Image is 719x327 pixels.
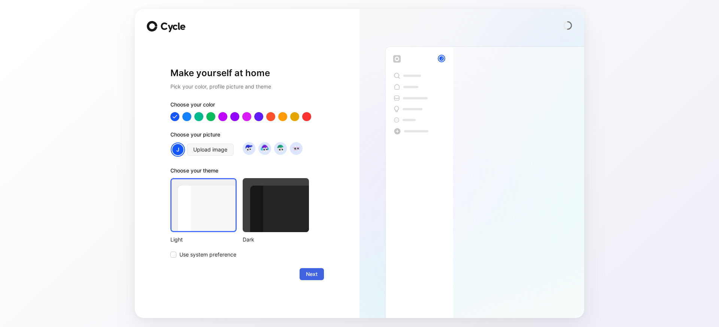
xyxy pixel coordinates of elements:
img: avatar [260,143,270,153]
span: Upload image [193,145,227,154]
div: J [172,143,184,156]
h2: Pick your color, profile picture and theme [170,82,324,91]
img: avatar [275,143,285,153]
div: Choose your picture [170,130,324,142]
div: Light [170,235,237,244]
div: Choose your color [170,100,324,112]
div: Choose your theme [170,166,309,178]
img: workspace-default-logo-wX5zAyuM.png [393,55,401,63]
span: Use system preference [179,250,236,259]
div: Dark [243,235,309,244]
img: avatar [291,143,301,153]
h1: Make yourself at home [170,67,324,79]
button: Upload image [187,144,234,156]
span: Next [306,270,318,279]
button: Next [300,268,324,280]
div: J [439,55,445,61]
img: avatar [244,143,254,153]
